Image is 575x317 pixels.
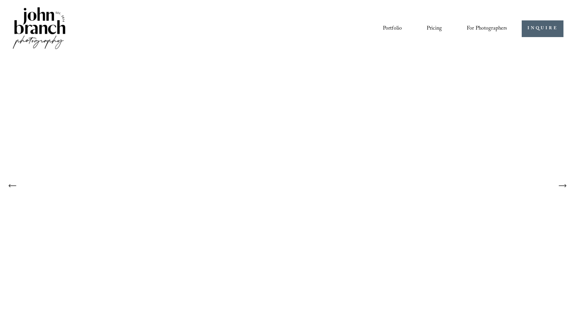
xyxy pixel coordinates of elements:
a: folder dropdown [467,23,507,34]
button: Next Slide [555,178,570,193]
span: For Photographers [467,23,507,34]
a: INQUIRE [522,20,563,37]
img: John Branch IV Photography [12,6,67,52]
a: Pricing [427,23,442,34]
a: Portfolio [383,23,402,34]
button: Previous Slide [5,178,20,193]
